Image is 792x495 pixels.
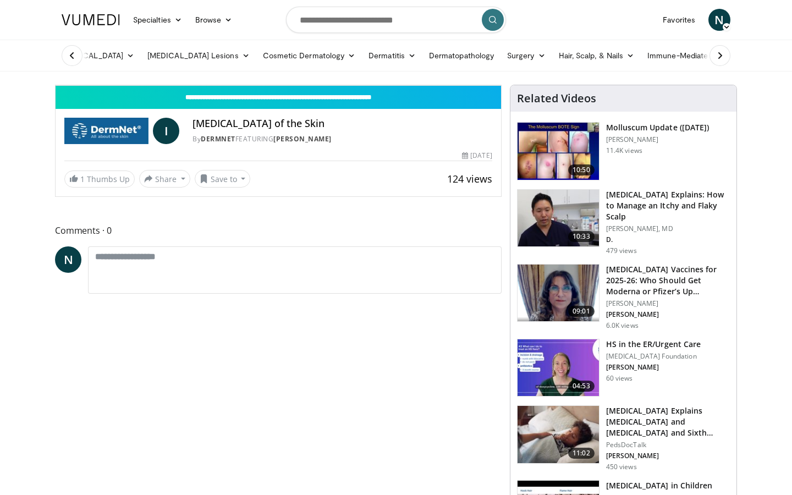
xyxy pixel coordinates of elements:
span: 04:53 [568,381,595,392]
span: 124 views [447,172,492,185]
a: 10:33 [MEDICAL_DATA] Explains: How to Manage an Itchy and Flaky Scalp [PERSON_NAME], MD D. 479 views [517,189,730,255]
a: Browse [189,9,239,31]
a: N [708,9,730,31]
img: 0a0b59f9-8b88-4635-b6d0-3655c2695d13.150x105_q85_crop-smart_upscale.jpg [518,339,599,397]
a: 10:50 Molluscum Update ([DATE]) [PERSON_NAME] 11.4K views [517,122,730,180]
img: 1e44b3bf-d96b-47ae-a9a2-3e73321d64e0.150x105_q85_crop-smart_upscale.jpg [518,406,599,463]
a: Dermatitis [362,45,422,67]
a: N [55,246,81,273]
div: By FEATURING [193,134,492,144]
button: Save to [195,170,251,188]
a: Immune-Mediated [641,45,730,67]
p: 6.0K views [606,321,639,330]
a: Hair, Scalp, & Nails [552,45,641,67]
a: [MEDICAL_DATA] [55,45,141,67]
p: PedsDocTalk [606,441,730,449]
a: Surgery [501,45,552,67]
div: [DATE] [462,151,492,161]
h3: [MEDICAL_DATA] Explains: How to Manage an Itchy and Flaky Scalp [606,189,730,222]
p: 479 views [606,246,637,255]
a: Specialties [127,9,189,31]
p: 11.4K views [606,146,642,155]
span: 11:02 [568,448,595,459]
h3: [MEDICAL_DATA] Vaccines for 2025-26: Who Should Get Moderna or Pfizer’s Up… [606,264,730,297]
p: 60 views [606,374,633,383]
a: Dermatopathology [422,45,501,67]
a: Favorites [656,9,702,31]
p: [PERSON_NAME] [606,135,710,144]
img: f51b4d6d-4f3a-4ff8-aca7-3ff3d12b1e6d.150x105_q85_crop-smart_upscale.jpg [518,123,599,180]
img: 4e370bb1-17f0-4657-a42f-9b995da70d2f.png.150x105_q85_crop-smart_upscale.png [518,265,599,322]
a: I [153,118,179,144]
input: Search topics, interventions [286,7,506,33]
span: 09:01 [568,306,595,317]
img: VuMedi Logo [62,14,120,25]
img: be4bcf48-3664-4af8-9f94-dd57e2e39cb6.150x105_q85_crop-smart_upscale.jpg [518,190,599,247]
a: 11:02 [MEDICAL_DATA] Explains [MEDICAL_DATA] and [MEDICAL_DATA] and Sixth Disea… PedsDocTalk [PER... [517,405,730,471]
p: [MEDICAL_DATA] Foundation [606,352,701,361]
span: 1 [80,174,85,184]
p: [PERSON_NAME] [606,452,730,460]
h4: Related Videos [517,92,596,105]
a: 04:53 HS in the ER/Urgent Care [MEDICAL_DATA] Foundation [PERSON_NAME] 60 views [517,339,730,397]
h3: [MEDICAL_DATA] in Children [606,480,713,491]
span: 10:33 [568,231,595,242]
img: DermNet [64,118,148,144]
h3: Molluscum Update ([DATE]) [606,122,710,133]
a: [PERSON_NAME] [273,134,332,144]
p: [PERSON_NAME] [606,310,730,319]
span: Comments 0 [55,223,502,238]
h4: [MEDICAL_DATA] of the Skin [193,118,492,130]
a: [MEDICAL_DATA] Lesions [141,45,256,67]
a: 1 Thumbs Up [64,170,135,188]
h3: HS in the ER/Urgent Care [606,339,701,350]
a: 09:01 [MEDICAL_DATA] Vaccines for 2025-26: Who Should Get Moderna or Pfizer’s Up… [PERSON_NAME] [... [517,264,730,330]
a: DermNet [201,134,235,144]
h3: [MEDICAL_DATA] Explains [MEDICAL_DATA] and [MEDICAL_DATA] and Sixth Disea… [606,405,730,438]
a: Cosmetic Dermatology [256,45,362,67]
p: [PERSON_NAME], MD [606,224,730,233]
p: [PERSON_NAME] [606,363,701,372]
button: Share [139,170,190,188]
p: 450 views [606,463,637,471]
p: D. [606,235,730,244]
span: 10:50 [568,164,595,175]
p: [PERSON_NAME] [606,299,730,308]
video-js: Video Player [56,85,501,86]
